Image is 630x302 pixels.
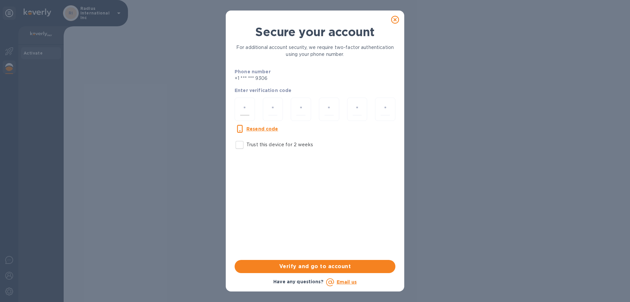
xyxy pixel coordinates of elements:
b: Have any questions? [273,279,324,284]
span: Verify and go to account [240,263,390,270]
p: Enter verification code [235,87,395,94]
u: Resend code [246,126,278,131]
b: Phone number [235,69,271,74]
p: Trust this device for 2 weeks [246,141,313,148]
p: For additional account security, we require two-factor authentication using your phone number. [235,44,395,58]
button: Verify and go to account [235,260,395,273]
h1: Secure your account [235,25,395,39]
a: Email us [337,279,357,285]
